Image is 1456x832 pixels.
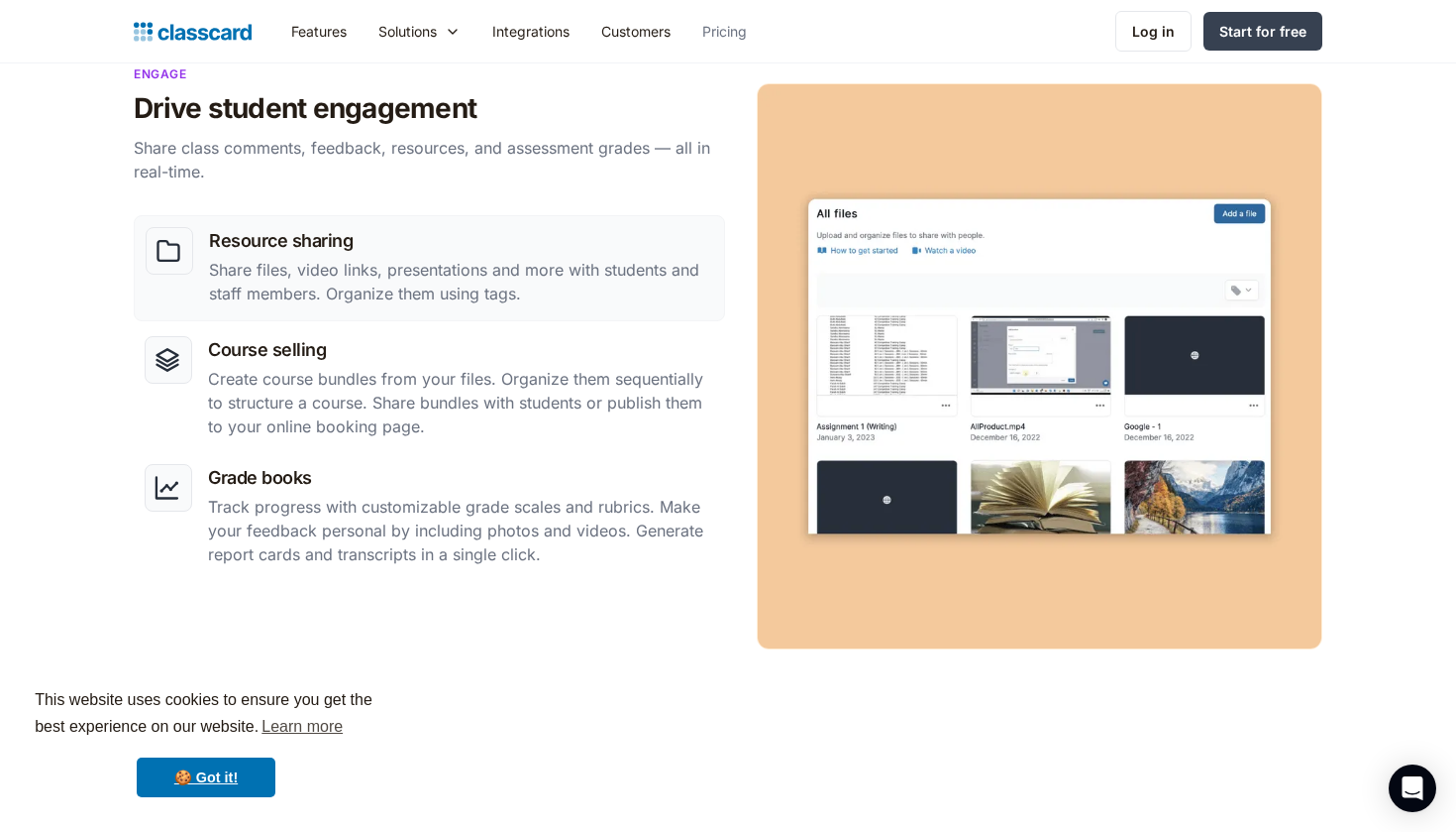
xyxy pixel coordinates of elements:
div: Log in [1132,21,1175,42]
div: Solutions [378,21,437,42]
a: Logo [134,18,252,46]
div: cookieconsent [16,669,396,816]
a: Features [275,9,363,54]
a: Customers [585,9,686,54]
a: Start for free [1203,12,1322,51]
h3: Resource sharing [209,227,713,254]
h2: Drive student engagement [134,91,718,126]
a: Integrations [476,9,585,54]
h3: Course selling [208,336,714,363]
div: Open Intercom Messenger [1389,765,1436,812]
p: Track progress with customizable grade scales and rubrics. Make your feedback personal by includi... [208,495,714,566]
p: Share files, video links, presentations and more with students and staff members. Organize them u... [209,258,713,305]
p: Create course bundles from your files. Organize them sequentially to structure a course. Share bu... [208,367,714,438]
div: Solutions [363,9,476,54]
a: dismiss cookie message [137,758,275,797]
h3: Grade books [208,464,714,491]
img: All files organized screenshot [757,83,1322,650]
span: This website uses cookies to ensure you get the best experience on our website. [35,688,377,742]
a: learn more about cookies [259,712,346,742]
a: Log in [1115,11,1192,52]
p: Engage [134,64,718,83]
a: Pricing [686,9,763,54]
div: Start for free [1219,21,1306,42]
